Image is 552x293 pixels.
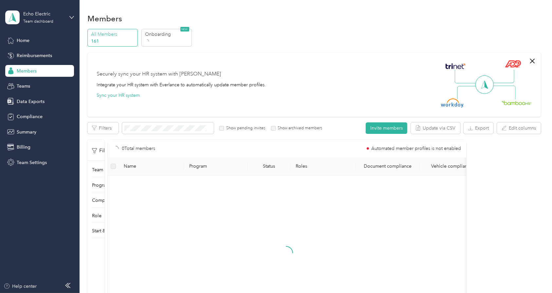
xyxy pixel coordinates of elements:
[248,157,290,176] th: Status
[457,86,480,99] img: Line Left Down
[491,70,514,83] img: Line Right Up
[502,100,532,105] img: BambooHR
[411,122,460,134] button: Update via CSV
[184,157,248,176] th: Program
[441,98,464,108] img: Workday
[290,157,356,176] th: Roles
[23,20,53,24] div: Team dashboard
[371,146,461,151] span: Automated member profiles is not enabled
[122,145,155,152] p: 0 Total members
[17,144,30,151] span: Billing
[464,122,493,134] button: Export
[276,125,322,131] label: Show archived members
[119,157,184,176] th: Name
[92,166,103,173] p: Team
[92,147,119,155] p: Filter by
[17,98,45,105] span: Data Exports
[455,70,478,84] img: Line Left Up
[87,122,119,134] button: Filters
[224,125,265,131] label: Show pending invites
[91,31,136,38] p: All Members
[97,81,266,88] div: Integrate your HR system with Everlance to automatically update member profiles.
[23,10,64,17] div: Echo Electric
[145,31,190,38] p: Onboarding
[97,92,140,99] button: Sync your HR system
[17,159,47,166] span: Team Settings
[17,68,37,74] span: Members
[17,83,30,90] span: Teams
[493,86,516,100] img: Line Right Down
[17,113,43,120] span: Compliance
[180,27,189,31] span: NEW
[92,212,101,219] p: Role
[4,283,37,290] button: Help center
[87,15,122,22] h1: Members
[361,163,415,169] div: Document compliance
[97,70,221,78] div: Securely sync your HR system with [PERSON_NAME]
[17,37,29,44] span: Home
[92,182,110,189] p: Program
[366,122,407,134] button: Invite members
[124,163,179,169] span: Name
[515,256,552,293] iframe: Everlance-gr Chat Button Frame
[17,129,36,136] span: Summary
[444,62,467,71] img: Trinet
[17,52,52,59] span: Reimbursements
[92,197,130,204] p: Compliance status
[91,38,136,45] p: 161
[505,60,521,68] img: ADP
[92,227,128,234] p: Start & End Dates
[497,122,541,134] button: Edit columns
[425,163,479,169] div: Vehicle compliance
